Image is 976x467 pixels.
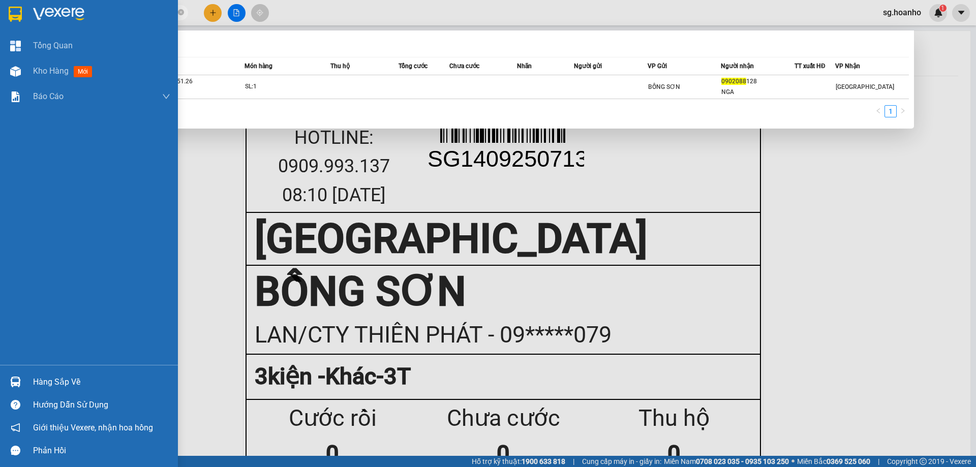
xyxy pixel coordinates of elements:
[795,63,826,70] span: TT xuất HĐ
[330,63,350,70] span: Thu hộ
[517,63,532,70] span: Nhãn
[11,400,20,410] span: question-circle
[721,63,754,70] span: Người nhận
[33,443,170,458] div: Phản hồi
[574,63,602,70] span: Người gửi
[721,87,794,98] div: NGA
[897,105,909,117] button: right
[885,106,896,117] a: 1
[245,81,321,92] div: SL: 1
[10,377,21,387] img: warehouse-icon
[74,66,92,77] span: mới
[33,421,153,434] span: Giới thiệu Vexere, nhận hoa hồng
[875,108,881,114] span: left
[245,63,272,70] span: Món hàng
[11,423,20,432] span: notification
[449,63,479,70] span: Chưa cước
[178,8,184,18] span: close-circle
[33,66,69,76] span: Kho hàng
[33,375,170,390] div: Hàng sắp về
[721,78,746,85] span: 0902088
[33,39,73,52] span: Tổng Quan
[11,446,20,455] span: message
[648,63,667,70] span: VP Gửi
[872,105,884,117] button: left
[9,7,22,22] img: logo-vxr
[10,91,21,102] img: solution-icon
[872,105,884,117] li: Previous Page
[178,9,184,15] span: close-circle
[721,76,794,87] div: 128
[897,105,909,117] li: Next Page
[900,108,906,114] span: right
[10,66,21,77] img: warehouse-icon
[10,41,21,51] img: dashboard-icon
[33,90,64,103] span: Báo cáo
[835,63,860,70] span: VP Nhận
[884,105,897,117] li: 1
[399,63,428,70] span: Tổng cước
[33,397,170,413] div: Hướng dẫn sử dụng
[836,83,894,90] span: [GEOGRAPHIC_DATA]
[648,83,680,90] span: BỒNG SƠN
[162,92,170,101] span: down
